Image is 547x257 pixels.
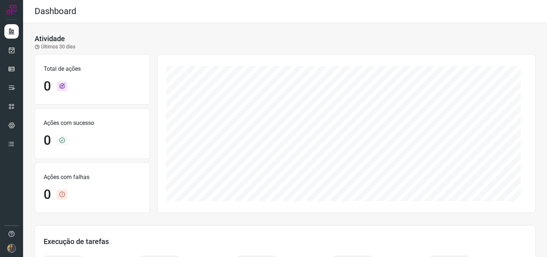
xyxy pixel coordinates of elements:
[44,79,51,94] h1: 0
[44,187,51,202] h1: 0
[44,133,51,148] h1: 0
[6,4,17,15] img: Logo
[44,173,141,182] p: Ações com falhas
[35,6,76,17] h2: Dashboard
[44,119,141,127] p: Ações com sucesso
[35,34,65,43] h3: Atividade
[7,244,16,253] img: 7a73bbd33957484e769acd1c40d0590e.JPG
[44,237,526,246] h3: Execução de tarefas
[44,65,141,73] p: Total de ações
[35,43,75,51] p: Últimos 30 dias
